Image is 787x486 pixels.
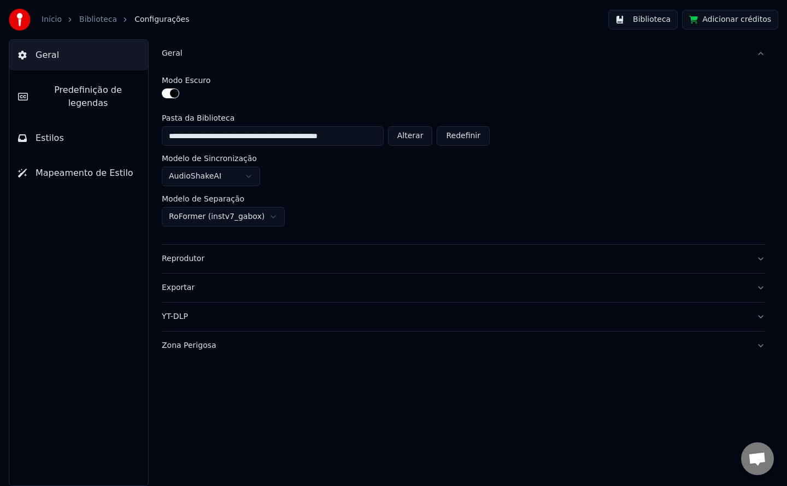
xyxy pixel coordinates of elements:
button: Adicionar créditos [682,10,778,29]
button: Reprodutor [162,245,765,273]
div: Exportar [162,282,748,293]
span: Geral [36,49,59,62]
span: Mapeamento de Estilo [36,167,133,180]
button: Estilos [9,123,148,153]
div: Zona Perigosa [162,340,748,351]
a: Início [42,14,62,25]
button: Geral [9,40,148,70]
button: Predefinição de legendas [9,75,148,118]
button: Alterar [388,126,433,146]
button: YT-DLP [162,303,765,331]
button: Exportar [162,274,765,302]
span: Configurações [134,14,189,25]
label: Pasta da Biblioteca [162,114,490,122]
button: Biblioteca [608,10,678,29]
button: Zona Perigosa [162,331,765,360]
label: Modelo de Separação [162,195,244,203]
button: Redefinir [437,126,490,146]
button: Geral [162,39,765,68]
label: Modo Escuro [162,76,210,84]
label: Modelo de Sincronização [162,155,257,162]
span: Estilos [36,132,64,145]
img: youka [9,9,31,31]
nav: breadcrumb [42,14,189,25]
div: YT-DLP [162,311,748,322]
div: Reprodutor [162,253,748,264]
span: Predefinição de legendas [37,84,139,110]
button: Mapeamento de Estilo [9,158,148,188]
a: Open chat [741,442,774,475]
a: Biblioteca [79,14,117,25]
div: Geral [162,48,748,59]
div: Geral [162,68,765,244]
